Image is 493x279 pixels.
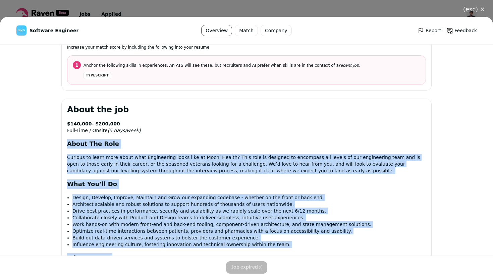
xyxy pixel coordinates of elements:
strong: ,000 [108,121,120,126]
li: Collaborate closely with Product and Design teams to deliver seamless, intuitive user experiences. [72,214,426,221]
span: Anchor the following skills in experiences [84,63,167,68]
span: 1 [73,61,81,69]
h2: About The Role [67,139,426,149]
p: Curious to learn more about what Engineering looks like at Mochi Health? This role is designed to... [67,154,426,174]
li: Architect scalable and robust solutions to support hundreds of thousands of users nationwide. [72,201,426,208]
h2: What You’ll Do [67,179,426,189]
li: Work hands-on with modern front-end and back-end tooling, component-driven architecture, and stat... [72,221,426,228]
a: Feedback [446,27,477,34]
span: Software Engineer [30,27,78,34]
li: Build out data-driven services and systems to bolster the customer experience. [72,234,426,241]
a: Overview [201,25,232,36]
strong: 140,000 [70,121,92,126]
h2: About the job [67,104,426,115]
h2: Who You Are [67,253,426,263]
li: Optimize real-time interactions between patients, providers and pharmacies with a focus on access... [72,228,426,234]
p: Full-Time / Onsite [67,120,426,134]
button: Close modal [455,2,493,17]
li: TypeScript [84,72,111,79]
li: Design, Develop, Improve, Maintain and Grow our expanding codebase - whether on the front or back... [72,194,426,201]
img: 500c0e26cc79d944e0d104ded22ce6ee60390aa6dc7fefce30730f66baf2ee9f.jpg [16,25,26,36]
i: recent job. [339,63,360,68]
a: Match [235,25,258,36]
em: (5 days/week) [108,128,141,133]
strong: $ [67,121,70,126]
li: Drive best practices in performance, security and scalability as we rapidly scale over the next 6... [72,208,426,214]
strong: - $200 [92,121,109,126]
li: Influence engineering culture, fostering innovation and technical ownership within the team. [72,241,426,248]
span: . An ATS will see these, but recruiters and AI prefer when skills are in the context of a [84,63,360,68]
a: Company [261,25,292,36]
a: Report [418,27,441,34]
p: Increase your match score by including the following into your resume [67,45,426,50]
